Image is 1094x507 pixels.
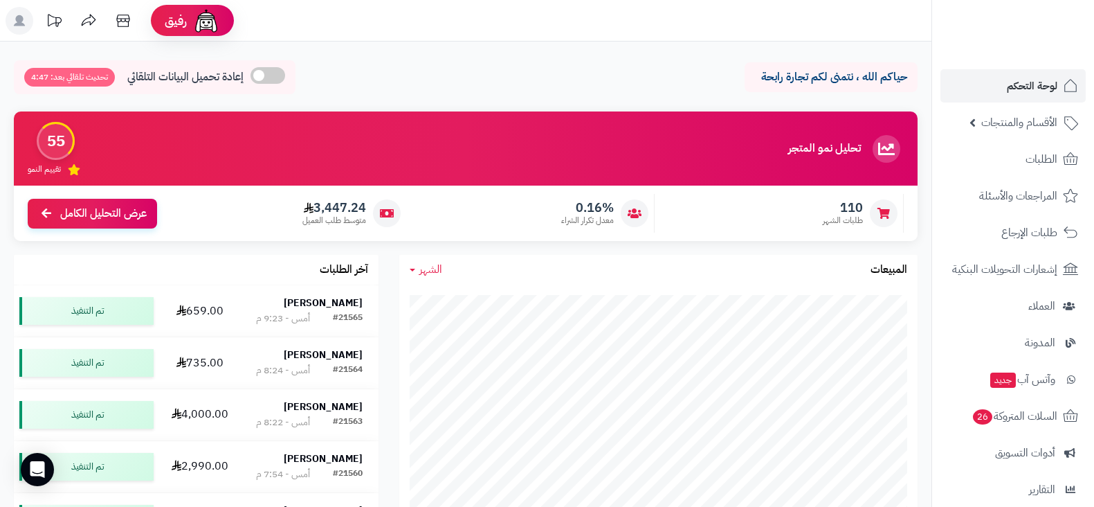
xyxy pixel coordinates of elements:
[940,143,1086,176] a: الطلبات
[995,443,1055,463] span: أدوات التسويق
[256,468,310,481] div: أمس - 7:54 م
[1025,150,1057,169] span: الطلبات
[981,113,1057,132] span: الأقسام والمنتجات
[159,389,240,441] td: 4,000.00
[940,179,1086,213] a: المراجعات والأسئلة
[21,453,54,486] div: Open Intercom Messenger
[159,337,240,389] td: 735.00
[165,12,187,29] span: رفيق
[940,400,1086,433] a: السلات المتروكة26
[1028,296,1055,316] span: العملاء
[972,409,994,425] span: 26
[320,264,368,276] h3: آخر الطلبات
[28,199,157,229] a: عرض التحليل الكامل
[755,69,907,85] p: حياكم الله ، نتمنى لكم تجارة رابحة
[302,200,366,215] span: 3,447.24
[1007,76,1057,96] span: لوحة التحكم
[561,215,614,226] span: معدل تكرار الشراء
[1025,333,1055,353] span: المدونة
[940,253,1086,286] a: إشعارات التحويلات البنكية
[940,326,1086,359] a: المدونة
[972,407,1057,426] span: السلات المتروكة
[788,143,861,155] h3: تحليل نمو المتجر
[19,349,154,377] div: تم التنفيذ
[1000,10,1081,39] img: logo-2.png
[940,473,1086,506] a: التقارير
[823,215,863,226] span: طلبات الشهر
[284,348,363,362] strong: [PERSON_NAME]
[284,400,363,414] strong: [PERSON_NAME]
[823,200,863,215] span: 110
[302,215,366,226] span: متوسط طلب العميل
[940,363,1086,396] a: وآتس آبجديد
[284,452,363,466] strong: [PERSON_NAME]
[940,216,1086,249] a: طلبات الإرجاع
[870,264,907,276] h3: المبيعات
[952,260,1057,279] span: إشعارات التحويلات البنكية
[19,297,154,325] div: تم التنفيذ
[333,364,363,377] div: #21564
[19,453,154,481] div: تم التنفيذ
[940,69,1086,103] a: لوحة التحكم
[333,312,363,326] div: #21565
[256,364,310,377] div: أمس - 8:24 م
[333,468,363,481] div: #21560
[979,186,1057,206] span: المراجعات والأسئلة
[256,312,310,326] div: أمس - 9:23 م
[159,285,240,337] td: 659.00
[419,261,442,278] span: الشهر
[989,370,1055,389] span: وآتس آب
[19,401,154,429] div: تم التنفيذ
[333,416,363,429] div: #21563
[940,436,1086,470] a: أدوات التسويق
[28,163,61,175] span: تقييم النمو
[256,416,310,429] div: أمس - 8:22 م
[410,262,442,278] a: الشهر
[192,7,220,35] img: ai-face.png
[60,206,147,222] span: عرض التحليل الكامل
[37,7,71,38] a: تحديثات المنصة
[940,290,1086,323] a: العملاء
[561,200,614,215] span: 0.16%
[1001,223,1057,242] span: طلبات الإرجاع
[990,373,1016,388] span: جديد
[24,68,115,87] span: تحديث تلقائي بعد: 4:47
[1029,480,1055,499] span: التقارير
[159,441,240,492] td: 2,990.00
[127,69,244,85] span: إعادة تحميل البيانات التلقائي
[284,296,363,310] strong: [PERSON_NAME]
